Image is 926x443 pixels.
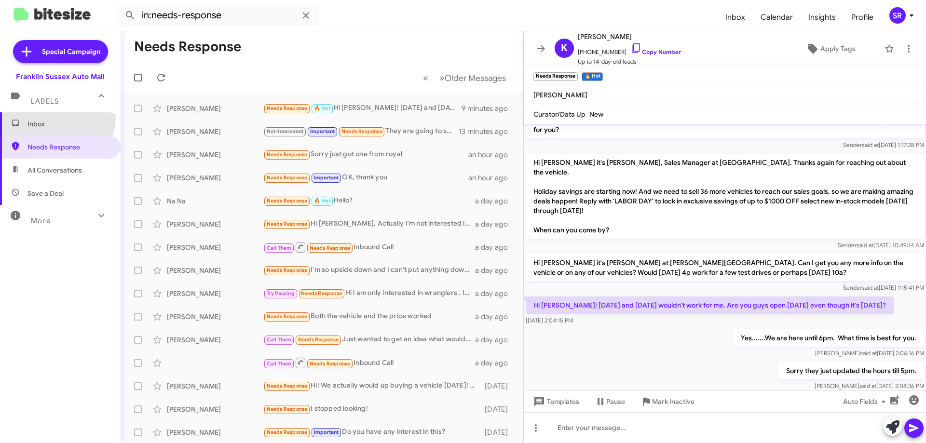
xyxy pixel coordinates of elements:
div: [DATE] [480,428,516,437]
button: SR [881,7,915,24]
span: [PERSON_NAME] [578,31,681,42]
span: said at [857,242,873,249]
a: Calendar [753,3,801,31]
span: Apply Tags [820,40,856,57]
div: SR [889,7,906,24]
div: a day ago [475,219,516,229]
a: Insights [801,3,844,31]
div: a day ago [475,266,516,275]
span: K [561,40,568,56]
div: [PERSON_NAME] [167,219,263,229]
span: Inbox [27,119,109,129]
div: Sorry just got one from royal [263,149,468,160]
p: Hi [PERSON_NAME]! [DATE] and [DATE] wouldn't work for me. Are you guys open [DATE] even though it... [526,296,894,314]
span: Needs Response [267,175,308,181]
span: said at [860,349,877,357]
div: an hour ago [468,173,516,183]
span: New [589,110,603,119]
span: Needs Response [267,198,308,204]
span: Labels [31,97,59,106]
span: Not-Interested [267,128,304,134]
span: 🔥 Hot [314,198,330,204]
span: Needs Response [310,361,351,367]
span: Important [314,429,339,435]
span: Needs Response [27,142,109,152]
div: Inbound Call [263,241,475,253]
div: [DATE] [480,404,516,414]
span: » [439,72,445,84]
button: Mark Inactive [633,393,702,410]
button: Pause [587,393,633,410]
div: 13 minutes ago [459,127,516,136]
div: They are going to start making the 2026 soon with the V8? [263,126,459,137]
button: Next [434,68,512,88]
div: [PERSON_NAME] [167,266,263,275]
div: [PERSON_NAME] [167,428,263,437]
small: Needs Response [533,72,578,81]
span: Special Campaign [42,47,100,56]
button: Previous [417,68,434,88]
a: Inbox [718,3,753,31]
span: Important [310,128,335,134]
div: [DATE] [480,381,516,391]
div: Both the vehicle and the price worked [263,311,475,322]
div: [PERSON_NAME] [167,104,263,113]
div: a day ago [475,289,516,298]
div: [PERSON_NAME] [167,173,263,183]
span: Needs Response [267,267,308,273]
span: [DATE] 2:04:15 PM [526,317,573,324]
h1: Needs Response [134,39,241,54]
div: [PERSON_NAME] [167,127,263,136]
div: [PERSON_NAME] [167,150,263,160]
div: [PERSON_NAME] [167,242,263,252]
p: Hi [PERSON_NAME] it's [PERSON_NAME], Sales Manager at [GEOGRAPHIC_DATA]. Thanks again for reachin... [526,154,924,239]
a: Special Campaign [13,40,108,63]
span: [PHONE_NUMBER] [578,42,681,57]
p: Hi [PERSON_NAME] it's [PERSON_NAME] at [PERSON_NAME][GEOGRAPHIC_DATA]. Can I get you any more inf... [526,254,924,281]
span: Needs Response [267,221,308,227]
span: Needs Response [267,313,308,320]
button: Templates [524,393,587,410]
div: Do you have any interest in this? [263,427,480,438]
span: Needs Response [310,245,351,251]
div: a day ago [475,335,516,345]
small: 🔥 Hot [582,72,602,81]
div: OK, thank you [263,172,468,183]
div: a day ago [475,196,516,206]
button: Auto Fields [835,393,897,410]
div: Franklin Sussex Auto Mall [16,72,105,81]
div: 9 minutes ago [462,104,516,113]
div: Just wanted to get an idea what would be the right direction to go in [263,334,475,345]
button: Apply Tags [781,40,880,57]
span: Needs Response [267,151,308,158]
div: [PERSON_NAME] [167,381,263,391]
span: said at [862,141,879,148]
a: Copy Number [630,48,681,55]
span: Try Pausing [267,290,295,296]
span: Older Messages [445,73,506,83]
span: More [31,216,51,225]
span: Needs Response [267,105,308,111]
span: [PERSON_NAME] [533,91,587,99]
span: Save a Deal [27,188,64,198]
span: All Conversations [27,165,82,175]
div: [PERSON_NAME] [167,335,263,345]
span: « [423,72,428,84]
span: Mark Inactive [652,393,694,410]
span: Sender [DATE] 1:17:28 PM [843,141,924,148]
span: Call Them [267,245,292,251]
span: Auto Fields [843,393,889,410]
div: a day ago [475,312,516,322]
span: [PERSON_NAME] [DATE] 2:06:16 PM [815,349,924,357]
nav: Page navigation example [418,68,512,88]
div: Hi l am only interested in wranglers . I will check out what you have on line before I come in . ... [263,288,475,299]
span: Pause [606,393,625,410]
div: Hi [PERSON_NAME], Actually I'm not interested in a vehicle I had a question about the job opening... [263,218,475,229]
div: a day ago [475,358,516,368]
span: said at [862,284,879,291]
span: Curator/Data Up [533,110,586,119]
div: an hour ago [468,150,516,160]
